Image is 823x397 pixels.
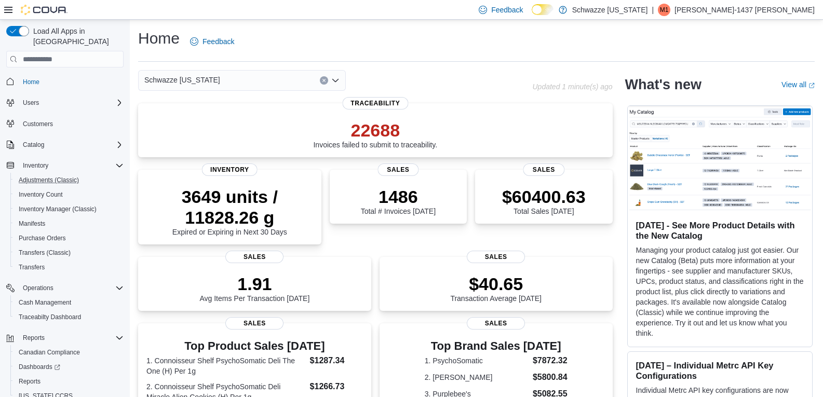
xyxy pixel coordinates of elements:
span: Reports [23,334,45,342]
button: Traceabilty Dashboard [10,310,128,324]
button: Reports [2,331,128,345]
a: Inventory Count [15,188,67,201]
span: Inventory Manager (Classic) [15,203,124,215]
p: Managing your product catalog just got easier. Our new Catalog (Beta) puts more information at yo... [636,245,804,338]
span: Inventory Manager (Classic) [19,205,97,213]
button: Users [2,95,128,110]
a: Manifests [15,217,49,230]
span: Sales [225,317,284,330]
span: Catalog [19,139,124,151]
dd: $1266.73 [310,380,363,393]
span: Reports [19,377,41,386]
span: Cash Management [15,296,124,309]
span: Users [19,97,124,109]
span: Sales [467,251,525,263]
span: Feedback [491,5,523,15]
span: Reports [19,332,124,344]
button: Home [2,74,128,89]
h1: Home [138,28,180,49]
h3: [DATE] - See More Product Details with the New Catalog [636,220,804,241]
button: Purchase Orders [10,231,128,245]
span: Purchase Orders [15,232,124,244]
span: Operations [19,282,124,294]
span: Customers [23,120,53,128]
button: Transfers [10,260,128,275]
button: Open list of options [331,76,340,85]
span: Purchase Orders [19,234,66,242]
p: [PERSON_NAME]-1437 [PERSON_NAME] [674,4,815,16]
span: Traceability [342,97,408,109]
a: Adjustments (Classic) [15,174,83,186]
span: Feedback [203,36,234,47]
button: Inventory Count [10,187,128,202]
h2: What's new [625,76,701,93]
span: Canadian Compliance [15,346,124,359]
div: Transaction Average [DATE] [450,273,542,303]
span: Dashboards [19,363,60,371]
a: Inventory Manager (Classic) [15,203,101,215]
svg: External link [808,83,815,89]
dd: $5800.84 [533,371,568,384]
button: Catalog [2,138,128,152]
h3: [DATE] – Individual Metrc API Key Configurations [636,360,804,381]
button: Cash Management [10,295,128,310]
p: 22688 [313,120,437,141]
span: Dashboards [15,361,124,373]
span: Traceabilty Dashboard [15,311,124,323]
button: Reports [10,374,128,389]
div: Avg Items Per Transaction [DATE] [199,273,309,303]
span: Catalog [23,141,44,149]
div: Total Sales [DATE] [502,186,586,215]
span: Transfers [15,261,124,273]
a: Feedback [186,31,238,52]
button: Catalog [19,139,48,151]
span: Customers [19,117,124,130]
button: Transfers (Classic) [10,245,128,260]
span: Traceabilty Dashboard [19,313,81,321]
a: Traceabilty Dashboard [15,311,85,323]
a: Dashboards [15,361,64,373]
span: Transfers [19,263,45,271]
button: Inventory [2,158,128,173]
span: Dark Mode [532,15,532,16]
span: Sales [377,163,419,176]
span: Inventory [202,163,258,176]
a: Canadian Compliance [15,346,84,359]
span: Adjustments (Classic) [15,174,124,186]
span: Sales [467,317,525,330]
p: $60400.63 [502,186,586,207]
p: Updated 1 minute(s) ago [532,83,612,91]
button: Reports [19,332,49,344]
a: Customers [19,118,57,130]
span: Cash Management [19,298,71,307]
span: Sales [523,163,564,176]
a: Transfers (Classic) [15,247,75,259]
span: Reports [15,375,124,388]
button: Operations [2,281,128,295]
button: Users [19,97,43,109]
span: Load All Apps in [GEOGRAPHIC_DATA] [29,26,124,47]
p: 3649 units / 11828.26 g [146,186,313,228]
span: Manifests [19,220,45,228]
span: Home [23,78,39,86]
span: Schwazze [US_STATE] [144,74,220,86]
span: Transfers (Classic) [19,249,71,257]
div: Invoices failed to submit to traceability. [313,120,437,149]
span: Inventory [19,159,124,172]
p: 1.91 [199,273,309,294]
span: Sales [225,251,284,263]
input: Dark Mode [532,4,554,15]
span: Transfers (Classic) [15,247,124,259]
a: Home [19,76,44,88]
a: Purchase Orders [15,232,70,244]
span: Home [19,75,124,88]
span: M1 [660,4,669,16]
button: Customers [2,116,128,131]
img: Cova [21,5,68,15]
p: | [652,4,654,16]
span: Users [23,99,39,107]
dt: 2. [PERSON_NAME] [425,372,529,382]
div: Expired or Expiring in Next 30 Days [146,186,313,236]
div: Total # Invoices [DATE] [361,186,436,215]
span: Operations [23,284,53,292]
